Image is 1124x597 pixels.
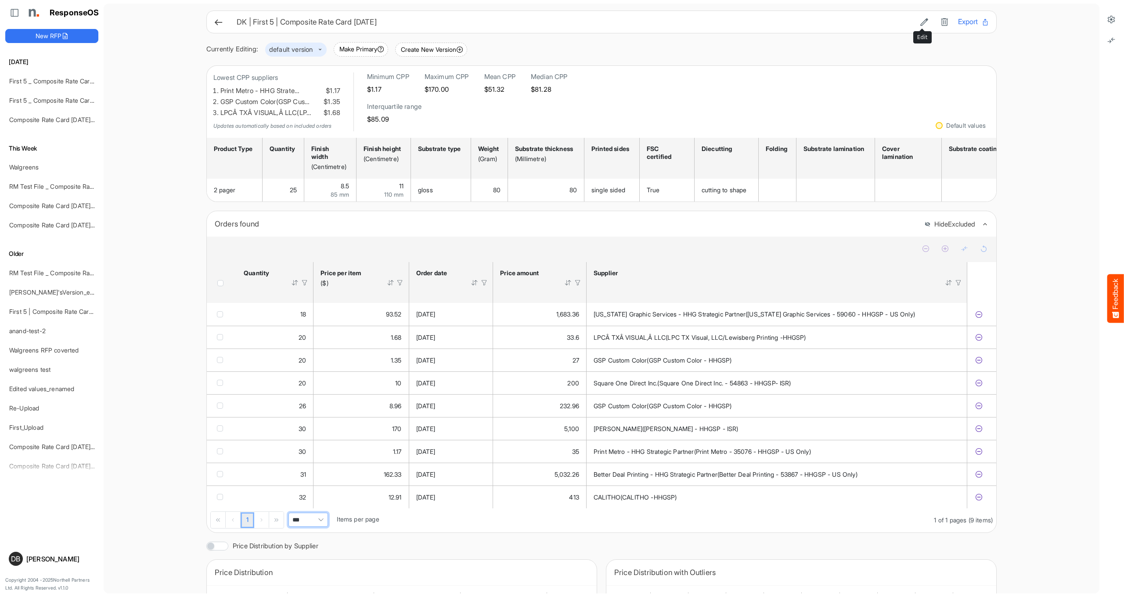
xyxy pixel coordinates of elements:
span: [PERSON_NAME]([PERSON_NAME] - HHGSP - ISR) [594,425,739,432]
h6: Median CPP [531,72,568,81]
a: First 5 _ Composite Rate Card [DATE] [9,77,115,85]
h6: This Week [5,144,98,153]
span: 170 [392,425,401,432]
div: Printed sides [591,145,630,153]
button: New RFP [5,29,98,43]
a: anand-test-2 [9,327,46,334]
h6: Maximum CPP [425,72,469,81]
td: 5032.26 is template cell Column Header httpsnorthellcomontologiesmapping-rulesorderhasprice [493,463,587,486]
button: Exclude [974,333,983,342]
td: 88838db3-9438-4ec2-8b67-c8f9798bb41b is template cell Column Header [967,417,996,440]
span: Square One Direct Inc.(Square One Direct Inc. - 54863 - HHGSP- ISR) [594,379,791,387]
h5: $170.00 [425,86,469,93]
button: Feedback [1107,274,1124,323]
td: 12/11/2024 is template cell Column Header httpsnorthellcomontologiesmapping-rulesorderhasorderdate [409,303,494,326]
td: 25 is template cell Column Header httpsnorthellcomontologiesmapping-rulesorderhasquantity [263,179,304,201]
div: Diecutting [702,145,749,153]
div: Quantity [244,269,280,277]
span: GSP Custom Color(GSP Custom Color - HHGSP) [594,356,732,364]
div: (Centimetre) [311,163,346,171]
td: 06/02/2024 is template cell Column Header httpsnorthellcomontologiesmapping-rulesorderhasorderdate [409,326,494,349]
li: Print Metro - HHG Strate… [220,86,340,97]
span: 162.33 [384,471,402,478]
td: checkbox [207,417,237,440]
button: Exclude [974,470,983,479]
span: 1.68 [391,334,402,341]
div: Substrate type [418,145,461,153]
a: walgreens test [9,366,50,373]
div: Currently Editing: [206,44,258,55]
span: 232.96 [560,402,579,410]
a: Page 1 of 1 Pages [241,512,254,528]
li: GSP Custom Color(GSP Cus… [220,97,340,108]
div: [PERSON_NAME] [26,556,95,562]
div: Go to previous page [226,512,241,528]
span: 20 [299,334,306,341]
h6: Minimum CPP [367,72,409,81]
span: 25 [290,186,297,194]
span: (9 items) [969,516,993,524]
td: Sandy Alexander(Sandy Alexander - HHGSP - ISR) is template cell Column Header httpsnorthellcomont... [587,417,967,440]
td: single sided is template cell Column Header httpsnorthellcomontologiesmapping-rulesmanufacturingh... [584,179,640,201]
button: Exclude [974,402,983,410]
a: RM Test File _ Composite Rate Card [DATE] [9,183,132,190]
td: e05d3eee-dc4a-4956-9a66-7cd929c32cab is template cell Column Header [967,463,996,486]
h5: $81.28 [531,86,568,93]
span: LPCÂ TXÂ VISUAL,Â LLC(LPC TX Visual, LLC/Lewisberg Printing -HHGSP) [594,334,806,341]
td: 162.3309677419355 is template cell Column Header price-per-item [313,463,409,486]
span: 85 mm [331,191,349,198]
span: CALITHO(CALITHO -HHGSP) [594,493,677,501]
div: Supplier [594,269,933,277]
div: Pager Container [207,508,996,532]
div: Price per item [321,269,375,277]
a: RM Test File _ Composite Rate Card [DATE]-test-edited [9,269,165,277]
td: is template cell Column Header httpsnorthellcomontologiesmapping-rulesmanufacturinghassubstratela... [796,179,875,201]
td: Florida Graphic Services - HHG Strategic Partner(Florida Graphic Services - 59060 - HHGSP - US On... [587,303,967,326]
span: 20 [299,356,306,364]
span: 20 [299,379,306,387]
span: [DATE] [416,310,436,318]
div: Default values [946,122,986,129]
span: 80 [493,186,501,194]
td: checkbox [207,463,237,486]
span: [DATE] [416,334,436,341]
div: Price Distribution with Outliers [614,566,988,579]
a: Walgreens [9,163,39,171]
td: is template cell Column Header httpsnorthellcomontologiesmapping-rulesmanufacturinghassubstrateco... [942,179,1011,201]
div: (Millimetre) [515,155,574,163]
td: cutting to shape is template cell Column Header httpsnorthellcomontologiesmapping-rulesmanufactur... [695,179,759,201]
span: 1,683.36 [556,310,579,318]
td: checkbox [207,394,237,417]
span: Print Metro - HHG Strategic Partner(Print Metro - 35076 - HHGSP - US Only) [594,448,811,455]
a: Composite Rate Card [DATE] mapping test [9,116,129,123]
h1: ResponseOS [50,8,99,18]
div: Order date [416,269,460,277]
td: 20 is template cell Column Header httpsnorthellcomontologiesmapping-rulesorderhasquantity [237,349,313,371]
td: 30/10/2024 is template cell Column Header httpsnorthellcomontologiesmapping-rulesorderhasorderdate [409,394,494,417]
div: Go to last page [269,512,284,528]
span: 33.6 [567,334,579,341]
td: 23/07/2024 is template cell Column Header httpsnorthellcomontologiesmapping-rulesorderhasorderdate [409,486,494,508]
h5: $1.17 [367,86,409,93]
td: 18 is template cell Column Header httpsnorthellcomontologiesmapping-rulesorderhasquantity [237,303,313,326]
a: First_Upload [9,424,43,431]
td: 10 is template cell Column Header price-per-item [313,371,409,394]
span: True [647,186,660,194]
td: is template cell Column Header httpsnorthellcomontologiesmapping-rulesmanufacturinghascoverlamina... [875,179,942,201]
td: 31 is template cell Column Header httpsnorthellcomontologiesmapping-rulesorderhasquantity [237,463,313,486]
div: (Gram) [478,155,498,163]
span: gloss [418,186,433,194]
span: GSP Custom Color(GSP Custom Color - HHGSP) [594,402,732,410]
td: 1.35 is template cell Column Header price-per-item [313,349,409,371]
td: 02/01/2025 is template cell Column Header httpsnorthellcomontologiesmapping-rulesorderhasorderdate [409,417,494,440]
span: 12.91 [389,493,402,501]
span: 5,032.26 [555,471,579,478]
span: [DATE] [416,493,436,501]
div: Folding [766,145,786,153]
td: 0ee94f9b-b967-4085-a327-6a1a7d49c593 is template cell Column Header [967,440,996,463]
td: is template cell Column Header httpsnorthellcomontologiesmapping-rulesmanufacturinghasfoldtype [759,179,796,201]
span: 1 of 1 pages [934,516,966,524]
td: 8.5 is template cell Column Header httpsnorthellcomontologiesmapping-rulesmeasurementhasfinishsiz... [304,179,357,201]
td: 1.1666666666666667 is template cell Column Header price-per-item [313,440,409,463]
td: GSP Custom Color(GSP Custom Color - HHGSP) is template cell Column Header httpsnorthellcomontolog... [587,394,967,417]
